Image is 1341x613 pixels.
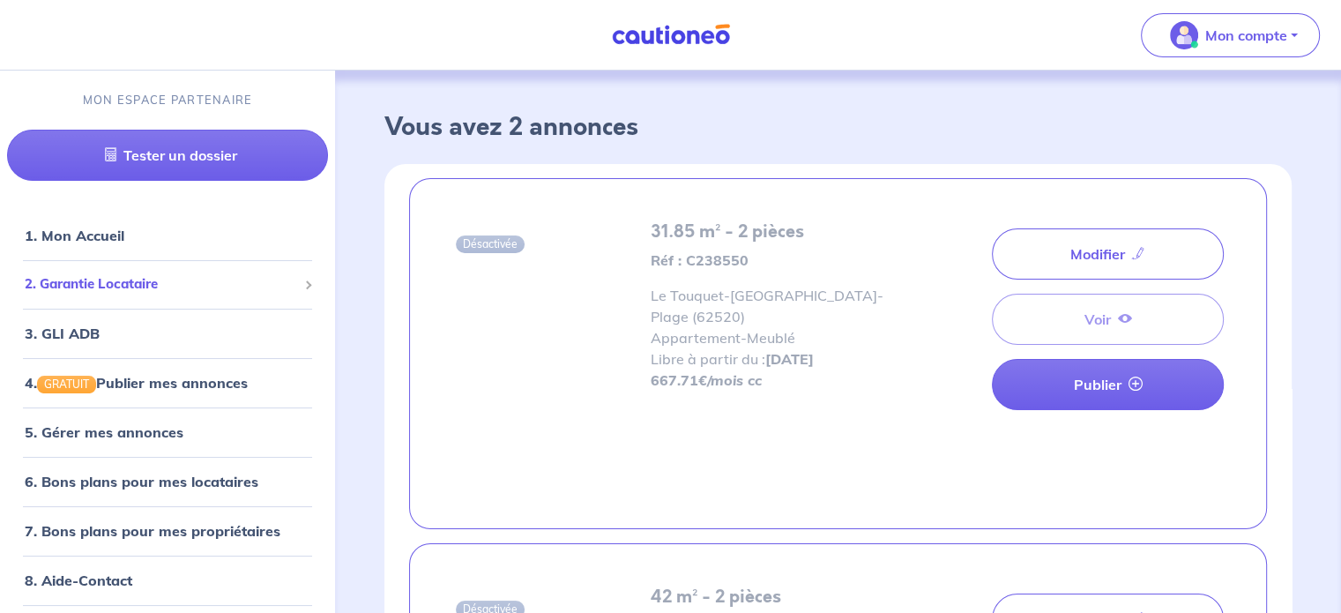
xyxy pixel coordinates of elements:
div: 2. Garantie Locataire [7,267,328,302]
p: Libre à partir du : [651,348,894,370]
div: 7. Bons plans pour mes propriétaires [7,513,328,549]
strong: [DATE] [765,350,814,368]
div: 5. Gérer mes annonces [7,415,328,450]
a: 8. Aide-Contact [25,572,132,589]
div: 4.GRATUITPublier mes annonces [7,365,328,400]
a: 7. Bons plans pour mes propriétaires [25,522,280,540]
div: 1. Mon Accueil [7,218,328,253]
strong: 667.71 [651,371,762,389]
a: Tester un dossier [7,130,328,181]
img: Cautioneo [605,24,737,46]
em: €/mois cc [698,371,762,389]
span: Le Touquet-[GEOGRAPHIC_DATA]-Plage (62520) Appartement - Meublé [651,287,894,370]
span: 2. Garantie Locataire [25,274,297,295]
img: illu_account_valid_menu.svg [1170,21,1198,49]
h5: 42 m² - 2 pièces [651,587,894,608]
strong: Réf : C238550 [651,251,749,269]
div: 8. Aide-Contact [7,563,328,598]
a: 4.GRATUITPublier mes annonces [25,374,248,392]
a: 6. Bons plans pour mes locataires [25,473,258,490]
p: Mon compte [1205,25,1287,46]
p: MON ESPACE PARTENAIRE [83,92,253,108]
div: 6. Bons plans pour mes locataires [7,464,328,499]
a: 3. GLI ADB [25,325,100,342]
span: Désactivée [456,235,525,253]
a: Modifier [992,228,1224,280]
a: Publier [992,359,1224,410]
button: illu_account_valid_menu.svgMon compte [1141,13,1320,57]
a: 5. Gérer mes annonces [25,423,183,441]
h3: Vous avez 2 annonces [384,113,1292,143]
h5: 31.85 m² - 2 pièces [651,221,894,243]
a: 1. Mon Accueil [25,227,124,244]
div: 3. GLI ADB [7,316,328,351]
